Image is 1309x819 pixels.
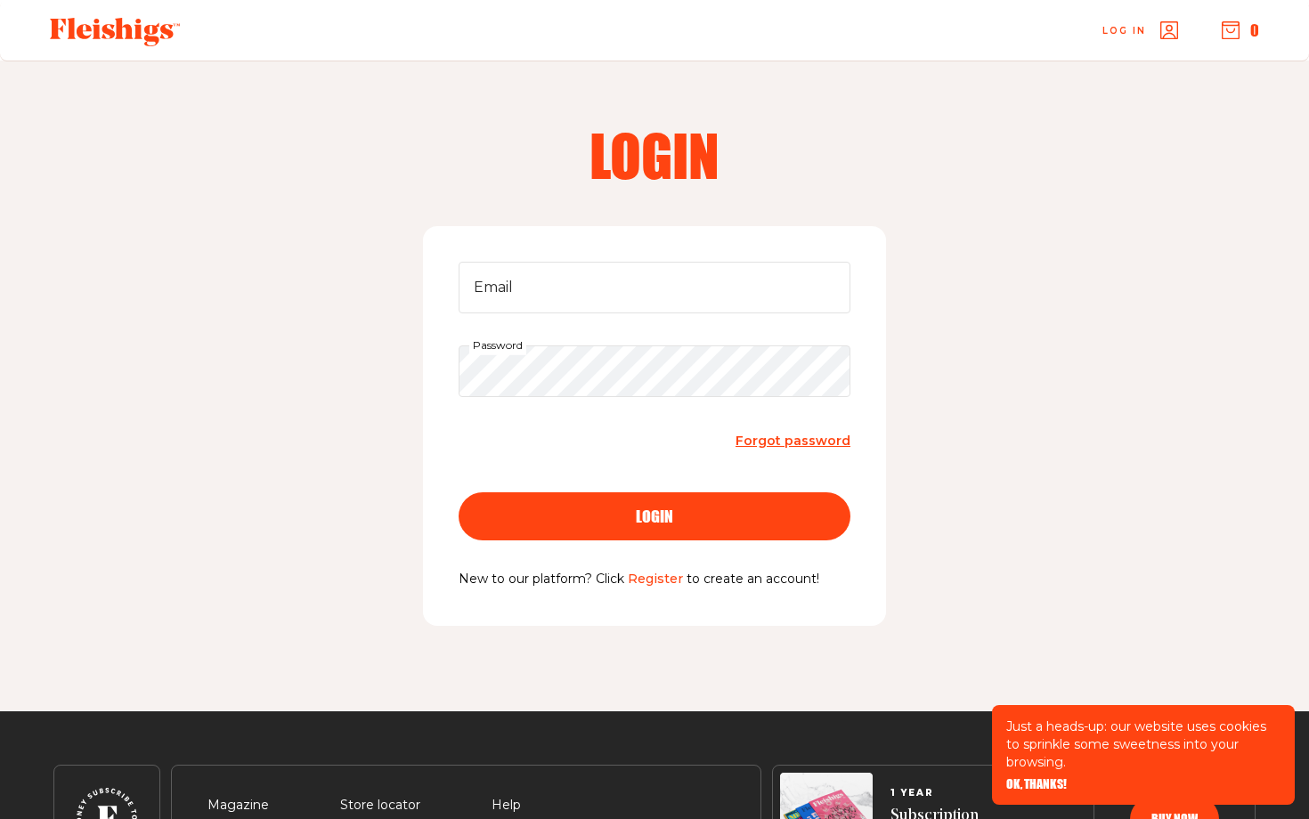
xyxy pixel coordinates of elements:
span: 1 YEAR [890,788,979,799]
button: OK, THANKS! [1006,778,1067,791]
h2: Login [427,126,882,183]
span: Log in [1102,24,1146,37]
a: Forgot password [736,429,850,453]
a: Magazine [207,797,269,813]
button: 0 [1222,20,1259,40]
span: Help [492,795,521,816]
p: New to our platform? Click to create an account! [459,569,850,590]
a: Store locator [340,797,420,813]
span: Store locator [340,795,420,816]
a: Register [628,571,683,587]
a: Help [492,797,521,813]
span: Forgot password [736,433,850,449]
label: Password [469,336,526,355]
input: Email [459,262,850,313]
a: Log in [1102,21,1178,39]
input: Password [459,345,850,397]
span: Magazine [207,795,269,816]
p: Just a heads-up: our website uses cookies to sprinkle some sweetness into your browsing. [1006,718,1281,771]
